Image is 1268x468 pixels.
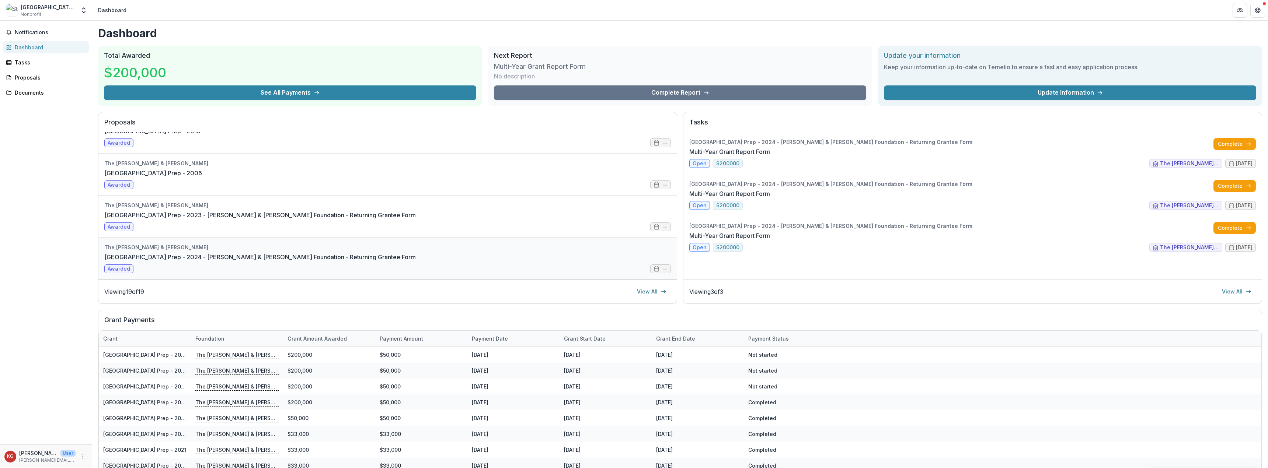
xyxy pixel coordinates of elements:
div: [DATE] [467,410,560,426]
div: Payment status [744,335,793,342]
div: Grant end date [652,335,700,342]
p: Viewing 3 of 3 [689,287,723,296]
p: The [PERSON_NAME] & [PERSON_NAME] [195,414,279,422]
div: [DATE] [467,394,560,410]
div: Grant end date [652,331,744,346]
div: $200,000 [283,379,375,394]
a: Multi-Year Grant Report Form [689,189,770,198]
div: Not started [744,363,836,379]
div: $50,000 [375,363,467,379]
div: $50,000 [375,379,467,394]
div: [DATE] [560,426,652,442]
p: The [PERSON_NAME] & [PERSON_NAME] [195,398,279,406]
a: Complete [1213,138,1256,150]
div: [DATE] [560,410,652,426]
span: Nonprofit [21,11,41,18]
p: No description [494,72,535,81]
div: [DATE] [467,347,560,363]
img: St. Ignatius College Prep [6,4,18,16]
div: [DATE] [560,347,652,363]
div: [DATE] [652,347,744,363]
div: $33,000 [375,442,467,458]
div: Grant start date [560,331,652,346]
div: Grant amount awarded [283,335,351,342]
div: [DATE] [560,363,652,379]
div: Foundation [191,331,283,346]
p: The [PERSON_NAME] & [PERSON_NAME] [195,351,279,359]
p: The [PERSON_NAME] & [PERSON_NAME] [195,366,279,374]
div: Payment Amount [375,331,467,346]
div: $50,000 [375,410,467,426]
a: [GEOGRAPHIC_DATA] Prep - 2021 [103,447,187,453]
a: [GEOGRAPHIC_DATA] Prep - 2006 [104,169,202,177]
div: [DATE] [652,426,744,442]
button: Partners [1233,3,1247,18]
button: Get Help [1250,3,1265,18]
div: Completed [744,394,836,410]
p: User [60,450,76,457]
div: $200,000 [283,347,375,363]
div: Payment date [467,335,512,342]
div: $33,000 [283,426,375,442]
a: Update Information [884,85,1256,100]
div: [DATE] [652,442,744,458]
button: Notifications [3,27,89,38]
a: [GEOGRAPHIC_DATA] Prep - 2024 - [PERSON_NAME] & [PERSON_NAME] Foundation - Returning Grantee Form [103,399,382,405]
a: [GEOGRAPHIC_DATA] Prep - 2023 - [PERSON_NAME] & [PERSON_NAME] Foundation - Returning Grantee Form [103,415,381,421]
div: Foundation [191,335,229,342]
p: [PERSON_NAME][EMAIL_ADDRESS][PERSON_NAME][DOMAIN_NAME] [19,457,76,464]
a: Complete [1213,222,1256,234]
div: Payment status [744,331,836,346]
h2: Total Awarded [104,52,476,60]
div: Grant amount awarded [283,331,375,346]
div: [GEOGRAPHIC_DATA] Prep [21,3,76,11]
div: [DATE] [467,442,560,458]
h2: Grant Payments [104,316,1256,330]
div: $33,000 [375,426,467,442]
a: View All [1218,286,1256,298]
a: [GEOGRAPHIC_DATA] Prep - 2018 [104,127,201,136]
a: Dashboard [3,41,89,53]
a: [GEOGRAPHIC_DATA] Prep - 2024 - [PERSON_NAME] & [PERSON_NAME] Foundation - Returning Grantee Form [103,367,382,374]
a: [GEOGRAPHIC_DATA] Prep - 2022 [103,431,188,437]
div: Completed [744,442,836,458]
div: Completed [744,410,836,426]
a: Proposals [3,71,89,84]
div: [DATE] [560,442,652,458]
p: The [PERSON_NAME] & [PERSON_NAME] [195,382,279,390]
div: $50,000 [283,410,375,426]
div: Completed [744,426,836,442]
div: [DATE] [560,379,652,394]
div: [DATE] [467,379,560,394]
nav: breadcrumb [95,5,129,15]
div: Payment date [467,331,560,346]
div: Dashboard [15,43,83,51]
a: [GEOGRAPHIC_DATA] Prep - 2024 - [PERSON_NAME] & [PERSON_NAME] Foundation - Returning Grantee Form [103,352,382,358]
h2: Next Report [494,52,866,60]
span: Notifications [15,29,86,36]
h3: $200,000 [104,63,166,82]
h3: Multi-Year Grant Report Form [494,63,586,71]
div: Proposals [15,74,83,81]
div: Kevin Golden [7,454,14,459]
div: $200,000 [283,394,375,410]
a: [GEOGRAPHIC_DATA] Prep - 2023 - [PERSON_NAME] & [PERSON_NAME] Foundation - Returning Grantee Form [104,211,416,219]
a: Complete [1213,180,1256,192]
h3: Keep your information up-to-date on Temelio to ensure a fast and easy application process. [884,63,1256,71]
a: Complete Report [494,85,866,100]
p: [PERSON_NAME] [19,449,58,457]
button: See All Payments [104,85,476,100]
a: Multi-Year Grant Report Form [689,147,770,156]
div: $50,000 [375,394,467,410]
div: $200,000 [283,363,375,379]
div: Grant [99,335,122,342]
div: [DATE] [652,410,744,426]
div: [DATE] [652,379,744,394]
a: View All [633,286,671,298]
